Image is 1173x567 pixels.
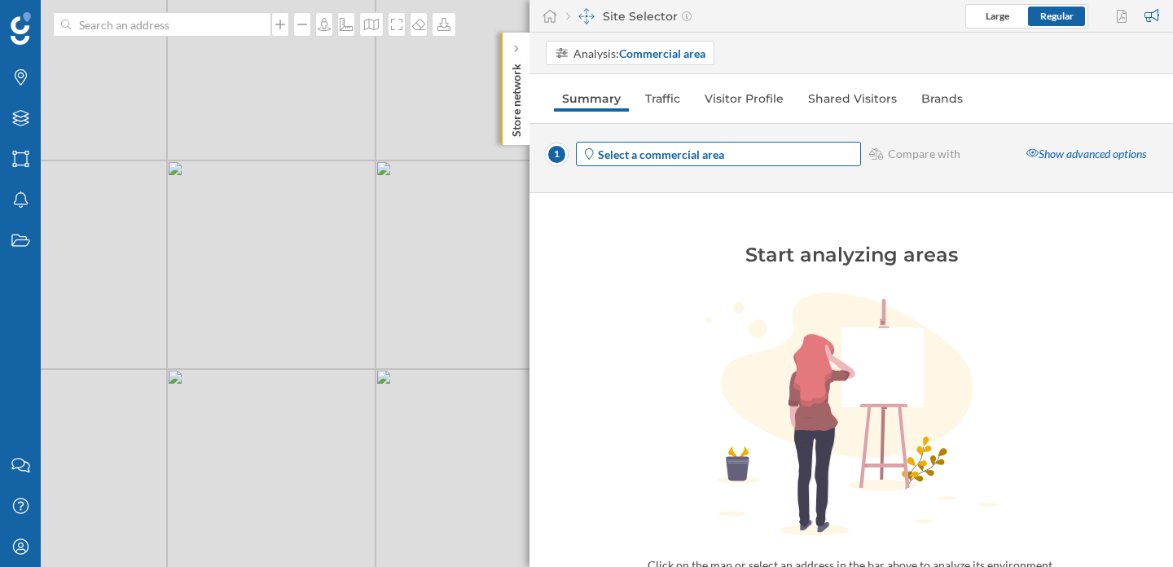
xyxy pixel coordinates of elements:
[554,86,629,112] a: Summary
[573,45,705,62] div: Analysis:
[578,8,595,24] img: dashboards-manager.svg
[566,8,692,24] div: Site Selector
[986,10,1009,22] span: Large
[546,143,568,165] span: 1
[800,86,905,112] a: Shared Visitors
[888,146,960,162] span: Compare with
[508,57,525,137] p: Store network
[11,12,31,45] img: Geoblink Logo
[591,242,1112,268] div: Start analyzing areas
[34,11,93,26] span: Support
[913,86,971,112] a: Brands
[1017,140,1156,169] div: Show advanced options
[1040,10,1074,22] span: Regular
[598,147,724,161] strong: Select a commercial area
[696,86,792,112] a: Visitor Profile
[637,86,688,112] a: Traffic
[619,46,705,60] strong: Commercial area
